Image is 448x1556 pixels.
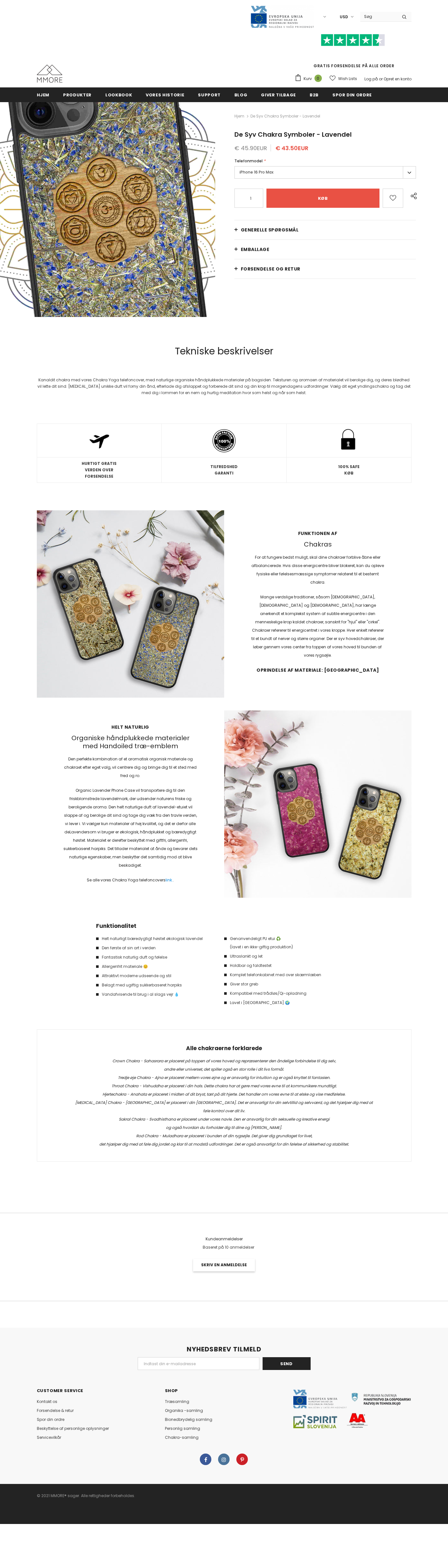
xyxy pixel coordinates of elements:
[203,1244,254,1250] span: Baseret på 10 anmeldelser
[146,87,184,102] a: Vores historie
[263,1357,311,1370] input: Send
[37,1044,411,1052] h4: Alle chakraerne forklarede
[314,75,322,82] span: 0
[96,922,218,930] h4: Funktionalitet
[250,5,314,28] img: Javni Razpis
[165,1424,200,1433] a: Personlig samling
[360,12,397,21] input: Search Site
[63,724,198,730] strong: Helt naturlig
[37,377,411,396] div: dit chakra med vores Chakra Yoga telefoncover, med naturlige organiske håndplukkede materialer på...
[250,553,385,587] p: For at fungere bedst muligt, skal dine chakraer forblive åbne eller afbalancerede. Hvis disse ene...
[250,530,385,537] strong: Funktionen af
[37,1388,83,1394] span: Customer Service
[332,87,372,102] a: Spor din ordre
[138,1357,259,1370] input: Email Address
[74,1132,375,1148] p: Rod Chakra - Muladhara er placeret i bunden af ​​din rygsøjle. Det giver dig grundlaget for livet...
[37,510,224,698] img: Alle Syv Chakra Yoga Symboler Organisk Materiale Telefon Cases
[74,1057,375,1074] p: Crown Chakra - Sahasrara er placeret på toppen af ​​vores hoved og repræsenterer den åndelige for...
[335,427,362,454] img: ikon for sikkert køb
[175,344,273,358] span: Tekniske beskrivelser
[338,76,357,82] span: Wish Lists
[165,1417,212,1422] span: Bionedbrydelig samling
[37,65,62,83] img: MMORE Cases
[224,935,346,951] li: Genanvendeligt PU etui ♻️ (lavet i en ikke-giftig produktion)
[165,1388,178,1394] span: SHOP
[82,461,117,466] strong: HURTIGT GRATIS
[234,87,248,102] a: Blog
[37,87,50,102] a: Hjem
[338,464,360,469] strong: 100% SAFE
[330,73,357,84] a: Wish Lists
[250,14,314,19] a: Javni Razpis
[166,877,173,883] a: link.
[310,87,319,102] a: B2B
[96,990,218,999] li: Vandafvisende til brug i al slags vejr 💧
[38,377,50,383] span: Kanal
[37,1397,57,1406] a: Kontakt os
[96,953,218,961] li: Fantastisk naturlig duft og følelse
[69,829,87,835] span: Lavender
[165,1408,203,1413] span: Organika -samling
[250,593,385,660] p: Mange verdslige traditioner, såsom [DEMOGRAPHIC_DATA], [DEMOGRAPHIC_DATA] og [DEMOGRAPHIC_DATA], ...
[224,971,346,979] li: Komplet telefonkabinet med over skærmlæben
[275,144,308,152] span: € 43.50EUR
[224,989,346,998] li: Kompatibel med trådløs/Qi-opladning
[234,220,416,239] a: Generelle spørgsmål
[261,92,296,98] span: Giver tilbage
[234,259,416,279] a: Forsendelse og retur
[37,1491,219,1500] div: © 2021 MMORE® sager. Alle rettigheder forbeholdes.
[250,112,320,120] span: De Syv Chakra Symboler - Lavendel
[96,962,218,971] li: Allergenfrit materiale 😊
[234,240,416,259] a: EMBALLAGE
[63,786,198,870] p: Organic Lavender Phone Case vil transportere dig til den friskblomstrede lavendelmark, der udsend...
[295,74,325,84] a: Kurv 0
[212,429,236,453] img: TILFREDSHED GARANTI ikon
[37,1408,74,1413] span: Forsendelse & retur
[37,1433,61,1442] a: Servicevilkår
[193,1259,255,1271] a: Skriv en anmeldelse
[87,429,111,452] img: HURTIG FORSENDELSE verdensomspændende ikon
[165,1397,189,1406] a: Træsamling
[74,1115,375,1132] p: Sakral Chakra - Svadhisthana er placeret under vores navle. Den er ansvarlig for din seksuelle og...
[340,14,348,20] span: USD
[295,37,411,69] span: GRATIS FORSENDELSE PÅ ALLE ORDER
[266,189,379,208] input: KØB
[379,76,383,82] span: or
[364,76,378,82] a: Log på
[63,734,198,750] h3: Organiske håndplukkede materialer med Handoiled træ-emblem
[261,87,296,102] a: Giver tilbage
[224,999,346,1007] li: Lavet i [GEOGRAPHIC_DATA] 🌍
[63,87,92,102] a: Produkter
[241,227,299,233] span: Generelle spørgsmål
[250,540,385,548] h3: Chakras
[224,961,346,970] li: Holdbar og faldtestet
[215,470,233,476] strong: GARANTI
[37,92,50,98] span: Hjem
[63,755,198,780] p: Den perfekte kombination af et aromatisk organisk materiale og chakraet efter eget valg, vil cent...
[234,92,248,98] span: Blog
[250,666,385,674] strong: OPRINDELSE AF MATERIALE: [GEOGRAPHIC_DATA]
[37,1424,109,1433] a: Beskyttelse af personlige oplysninger
[74,1082,375,1090] p: Throat Chakra - Vishuddha er placeret i din hals. Dette chakra har at gøre med vores evne til at ...
[63,92,92,98] span: Produkter
[165,1399,189,1404] span: Træsamling
[74,1074,375,1082] p: Tredje øje Chakra - Ajna er placeret mellem vores øjne og er ansvarlig for intuition og er også k...
[105,87,132,102] a: Lookbook
[96,981,218,989] li: Belagt med ugiftig sukkerbaseret harpiks
[96,944,218,952] li: Den første af sin art i verden
[304,76,312,82] span: Kurv
[165,1435,199,1440] span: Chakra-samling
[384,76,411,82] a: Opret en konto
[85,474,113,479] strong: FORSENDELSE
[96,935,218,943] li: Helt naturligt bæredygtigt høstet økologisk lavendel
[198,87,221,102] a: support
[74,1098,375,1115] p: [MEDICAL_DATA] Chakra - [GEOGRAPHIC_DATA] er placeret i din [GEOGRAPHIC_DATA]. Det er ansvarligt ...
[332,92,372,98] span: Spor din ordre
[234,166,416,179] label: iPhone 16 Pro Max
[165,1433,199,1442] a: Chakra-samling
[206,1236,243,1242] span: Kundeanmeldelser
[210,464,238,469] strong: TILFREDSHED
[224,952,346,960] li: Ultraslankt og let
[310,92,319,98] span: B2B
[293,1406,411,1411] a: Javni razpis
